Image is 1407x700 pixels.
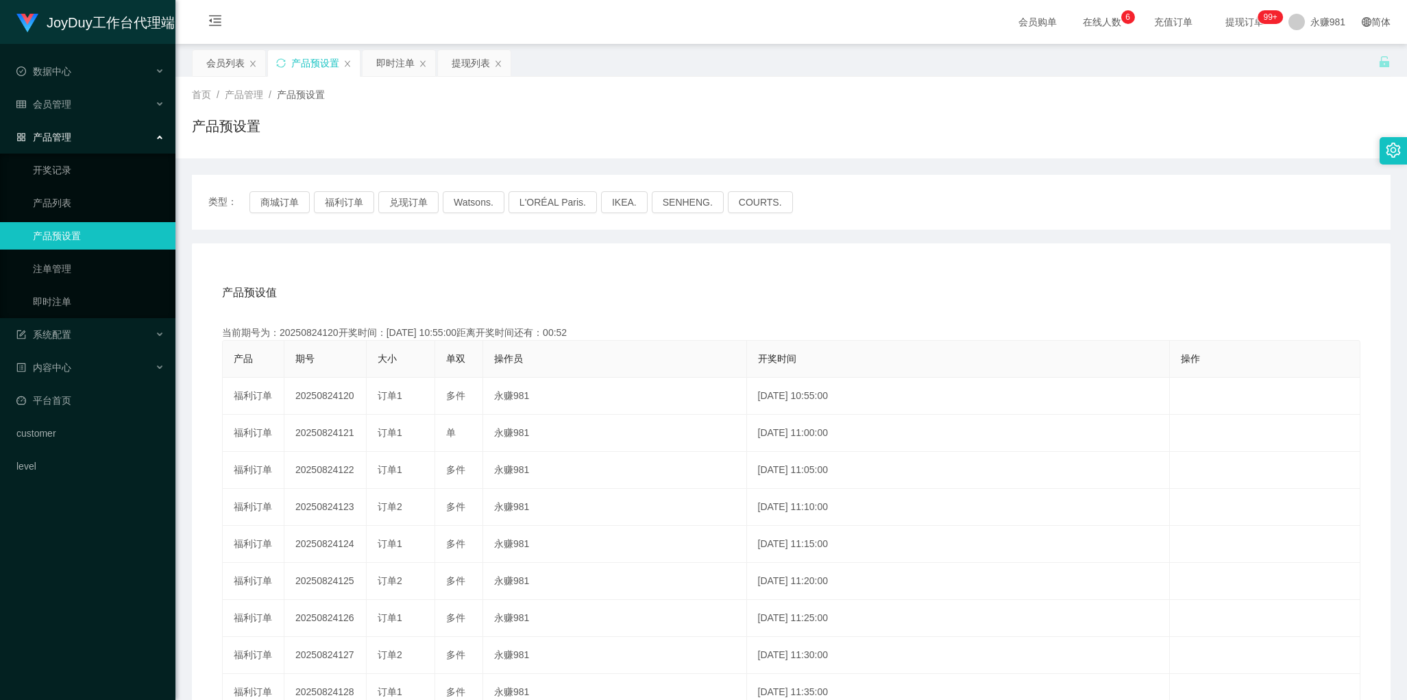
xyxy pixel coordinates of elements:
[192,1,238,45] i: 图标: menu-fold
[1386,143,1401,158] i: 图标: setting
[1219,17,1271,27] span: 提现订单
[446,390,465,401] span: 多件
[446,575,465,586] span: 多件
[223,600,284,637] td: 福利订单
[33,156,164,184] a: 开奖记录
[16,14,38,33] img: logo.9652507e.png
[378,353,397,364] span: 大小
[601,191,648,213] button: IKEA.
[747,489,1170,526] td: [DATE] 11:10:00
[758,353,796,364] span: 开奖时间
[376,50,415,76] div: 即时注单
[284,637,367,674] td: 20250824127
[483,489,747,526] td: 永赚981
[284,526,367,563] td: 20250824124
[284,563,367,600] td: 20250824125
[446,686,465,697] span: 多件
[747,452,1170,489] td: [DATE] 11:05:00
[446,464,465,475] span: 多件
[225,89,263,100] span: 产品管理
[314,191,374,213] button: 福利订单
[747,415,1170,452] td: [DATE] 11:00:00
[222,326,1360,340] div: 当前期号为：20250824120开奖时间：[DATE] 10:55:00距离开奖时间还有：00:52
[223,378,284,415] td: 福利订单
[446,612,465,623] span: 多件
[747,378,1170,415] td: [DATE] 10:55:00
[747,637,1170,674] td: [DATE] 11:30:00
[494,353,523,364] span: 操作员
[446,501,465,512] span: 多件
[1076,17,1128,27] span: 在线人数
[483,526,747,563] td: 永赚981
[223,489,284,526] td: 福利订单
[378,538,402,549] span: 订单1
[249,191,310,213] button: 商城订单
[483,452,747,489] td: 永赚981
[747,526,1170,563] td: [DATE] 11:15:00
[16,132,71,143] span: 产品管理
[483,600,747,637] td: 永赚981
[378,501,402,512] span: 订单2
[652,191,724,213] button: SENHENG.
[284,452,367,489] td: 20250824122
[378,464,402,475] span: 订单1
[446,538,465,549] span: 多件
[192,89,211,100] span: 首页
[443,191,504,213] button: Watsons.
[234,353,253,364] span: 产品
[284,415,367,452] td: 20250824121
[16,363,26,372] i: 图标: profile
[378,686,402,697] span: 订单1
[16,330,26,339] i: 图标: form
[446,353,465,364] span: 单双
[295,353,315,364] span: 期号
[419,60,427,68] i: 图标: close
[483,415,747,452] td: 永赚981
[222,285,277,301] span: 产品预设值
[378,191,439,213] button: 兑现订单
[1147,17,1199,27] span: 充值订单
[223,526,284,563] td: 福利订单
[483,563,747,600] td: 永赚981
[33,222,164,250] a: 产品预设置
[483,637,747,674] td: 永赚981
[284,489,367,526] td: 20250824123
[33,288,164,315] a: 即时注单
[223,452,284,489] td: 福利订单
[192,116,260,136] h1: 产品预设置
[378,649,402,660] span: 订单2
[249,60,257,68] i: 图标: close
[47,1,175,45] h1: JoyDuy工作台代理端
[1258,10,1282,24] sup: 184
[16,362,71,373] span: 内容中心
[16,66,71,77] span: 数据中心
[452,50,490,76] div: 提现列表
[16,99,71,110] span: 会员管理
[291,50,339,76] div: 产品预设置
[378,390,402,401] span: 订单1
[446,427,456,438] span: 单
[483,378,747,415] td: 永赚981
[1362,17,1371,27] i: 图标: global
[378,575,402,586] span: 订单2
[378,427,402,438] span: 订单1
[217,89,219,100] span: /
[16,67,26,76] i: 图标: check-circle-o
[16,16,175,27] a: JoyDuy工作台代理端
[277,89,325,100] span: 产品预设置
[284,600,367,637] td: 20250824126
[16,132,26,142] i: 图标: appstore-o
[284,378,367,415] td: 20250824120
[16,420,164,447] a: customer
[16,387,164,414] a: 图标: dashboard平台首页
[1121,10,1135,24] sup: 6
[276,58,286,68] i: 图标: sync
[208,191,249,213] span: 类型：
[206,50,245,76] div: 会员列表
[1378,56,1391,68] i: 图标: unlock
[16,99,26,109] i: 图标: table
[728,191,793,213] button: COURTS.
[1181,353,1200,364] span: 操作
[16,329,71,340] span: 系统配置
[494,60,502,68] i: 图标: close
